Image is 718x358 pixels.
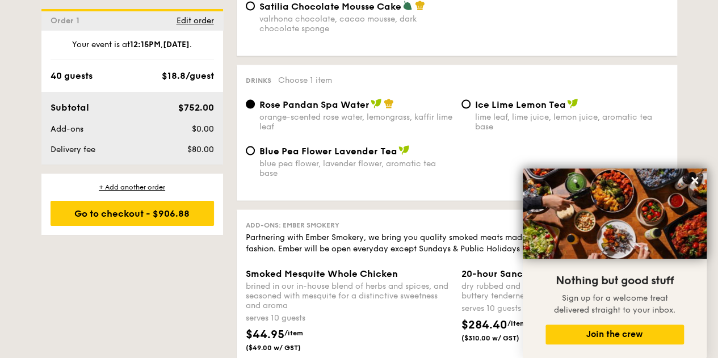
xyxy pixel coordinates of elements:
span: /item [284,329,303,337]
div: serves 10 guests [246,313,452,324]
span: Edit order [177,16,214,26]
strong: [DATE] [163,40,190,49]
div: lime leaf, lime juice, lemon juice, aromatic tea base [475,112,668,132]
span: Rose Pandan Spa Water [259,99,370,110]
div: Partnering with Ember Smokery, we bring you quality smoked meats made in honest and time-honoured... [246,232,668,255]
div: serves 10 guests [461,303,668,314]
span: Blue Pea Flower Lavender Tea [259,146,397,157]
input: Satilia Chocolate Mousse Cakevalrhona chocolate, cacao mousse, dark chocolate sponge [246,2,255,11]
strong: 12:15PM [130,40,161,49]
button: Close [686,171,704,189]
span: Drinks [246,77,271,85]
div: $18.8/guest [162,69,214,83]
span: $284.40 [461,318,507,332]
div: 40 guests [51,69,93,83]
span: Smoked Mesquite Whole Chicken [246,268,398,279]
img: icon-chef-hat.a58ddaea.svg [415,1,425,11]
img: icon-chef-hat.a58ddaea.svg [384,99,394,109]
span: ($310.00 w/ GST) [461,334,539,343]
div: + Add another order [51,183,214,192]
span: Add-ons: Ember Smokery [246,221,339,229]
span: Delivery fee [51,145,95,154]
span: $44.95 [246,328,284,342]
img: icon-vegan.f8ff3823.svg [398,145,410,155]
div: orange-scented rose water, lemongrass, kaffir lime leaf [259,112,452,132]
span: Add-ons [51,124,83,134]
input: Blue Pea Flower Lavender Teablue pea flower, lavender flower, aromatic tea base [246,146,255,155]
div: blue pea flower, lavender flower, aromatic tea base [259,159,452,178]
span: ($49.00 w/ GST) [246,343,323,352]
input: Rose Pandan Spa Waterorange-scented rose water, lemongrass, kaffir lime leaf [246,100,255,109]
img: icon-vegetarian.fe4039eb.svg [402,1,413,11]
div: Your event is at , . [51,39,214,60]
span: /item [507,319,526,327]
span: Nothing but good stuff [556,274,674,288]
span: $752.00 [178,102,213,113]
div: dry rubbed and smoked for 20 hours to achieve a buttery tenderness, handle with care [461,281,668,301]
span: 20-hour Sanchoku Short Ribs (3 Ribs) [461,268,628,279]
img: DSC07876-Edit02-Large.jpeg [523,169,707,259]
div: brined in our in-house blend of herbs and spices, and seasoned with mesquite for a distinctive sw... [246,281,452,310]
span: Satilia Chocolate Mousse Cake [259,1,401,12]
input: Ice Lime Lemon Tealime leaf, lime juice, lemon juice, aromatic tea base [461,100,471,109]
span: Ice Lime Lemon Tea [475,99,566,110]
div: Go to checkout - $906.88 [51,201,214,226]
div: valrhona chocolate, cacao mousse, dark chocolate sponge [259,14,452,33]
span: Subtotal [51,102,89,113]
img: icon-vegan.f8ff3823.svg [371,99,382,109]
span: Choose 1 item [278,75,332,85]
img: icon-vegan.f8ff3823.svg [567,99,578,109]
span: $80.00 [187,145,213,154]
span: Sign up for a welcome treat delivered straight to your inbox. [554,293,675,315]
span: $0.00 [191,124,213,134]
span: Order 1 [51,16,84,26]
button: Join the crew [545,325,684,344]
